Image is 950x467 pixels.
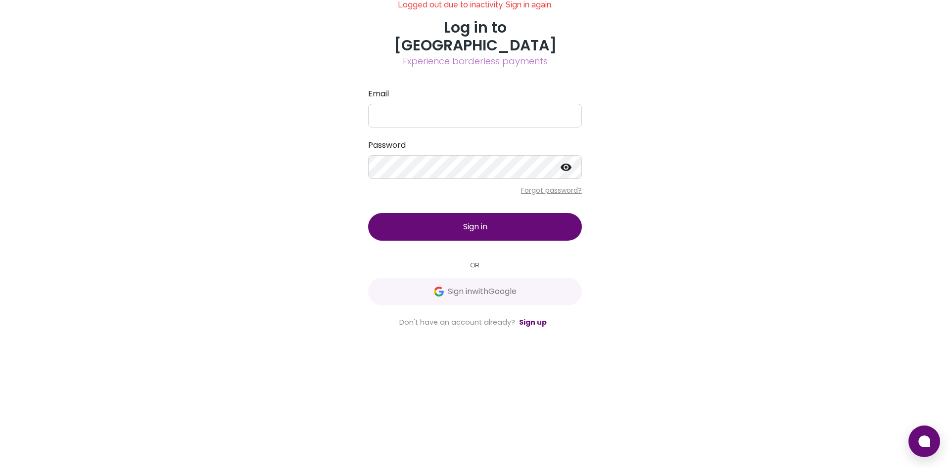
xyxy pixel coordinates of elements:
span: Experience borderless payments [403,55,548,67]
small: OR [368,260,582,270]
span: Don't have an account already? [399,317,515,327]
img: Google [434,287,444,297]
label: Password [368,139,582,151]
p: Forgot password? [368,185,582,195]
label: Email [368,88,582,100]
button: Open chat window [908,425,940,457]
button: GoogleSign inwithGoogle [368,278,582,305]
span: Sign in with Google [448,286,517,297]
span: Sign in [463,221,487,232]
a: Sign up [519,317,547,327]
button: Sign in [368,213,582,241]
h3: Log in to [GEOGRAPHIC_DATA] [368,19,582,54]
